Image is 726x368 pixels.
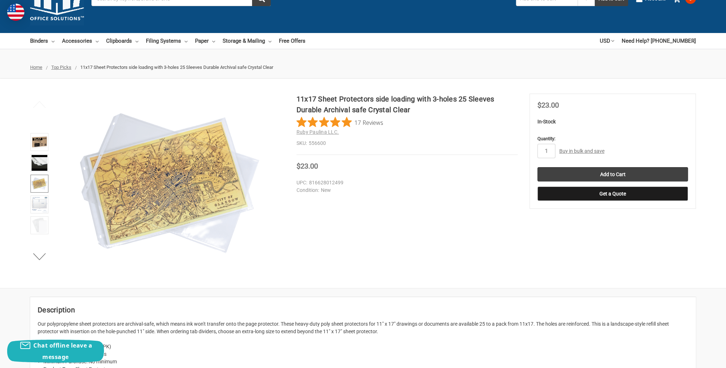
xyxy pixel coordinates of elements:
[29,97,51,112] button: Previous
[296,140,307,147] dt: SKU:
[296,179,514,187] dd: 816628012499
[80,94,259,273] img: 11x17 Sheet Protectors side loading with 3-holes 25 Sleeves Durable Archival safe Crystal Clear
[537,101,559,109] span: $23.00
[296,117,383,128] button: Rated 4.8 out of 5 stars from 17 reviews. Jump to reviews.
[296,129,339,135] a: Ruby Paulina LLC.
[7,340,104,363] button: Chat offline leave a message
[80,65,273,70] span: 11x17 Sheet Protectors side loading with 3-holes 25 Sleeves Durable Archival safe Crystal Clear
[537,118,688,126] p: In-Stock
[33,341,92,361] span: Chat offline leave a message
[32,217,47,233] img: 11x17 Sheet Protectors side loading with 3-holes 25 Sleeves Durable Archival safe Crystal Clear
[537,167,688,181] input: Add to Cart
[43,358,688,365] li: Minimum Purchase: No minimum
[296,140,518,147] dd: 556600
[51,65,71,70] a: Top Picks
[296,187,514,194] dd: New
[296,179,307,187] dt: UPC:
[600,33,614,49] a: USD
[30,65,42,70] a: Home
[43,350,688,358] li: Package Includes: 25 Sheets
[279,33,305,49] a: Free Offers
[30,33,54,49] a: Binders
[537,135,688,142] label: Quantity:
[106,33,138,49] a: Clipboards
[32,197,47,212] img: 11x17 Sheet Protectors side loading with 3-holes 25 Sleeves Durable Archival safe Crystal Clear
[559,148,604,154] a: Buy in bulk and save
[537,187,688,201] button: Get a Quote
[223,33,271,49] a: Storage & Mailing
[32,176,47,192] img: 11x17 Sheet Protector Poly with holes on 11" side 556600
[38,305,688,315] h2: Description
[355,117,383,128] span: 17 Reviews
[7,4,24,21] img: duty and tax information for United States
[146,33,188,49] a: Filing Systems
[43,343,688,350] li: Unit of Measure: Package (PK)
[32,134,47,150] img: 11x17 Sheet Protectors side loading with 3-holes 25 Sleeves Durable Archival safe Crystal Clear
[296,162,318,170] span: $23.00
[296,187,319,194] dt: Condition:
[62,33,99,49] a: Accessories
[29,249,51,264] button: Next
[38,320,688,335] p: Our polypropylene sheet protectors are archival-safe, which means ink won't transfer onto the pag...
[622,33,696,49] a: Need Help? [PHONE_NUMBER]
[296,94,518,115] h1: 11x17 Sheet Protectors side loading with 3-holes 25 Sleeves Durable Archival safe Crystal Clear
[32,155,47,171] img: 11x17 Sheet Protectors side loading with 3-holes 25 Sleeves Durable Archival safe Crystal Clear
[195,33,215,49] a: Paper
